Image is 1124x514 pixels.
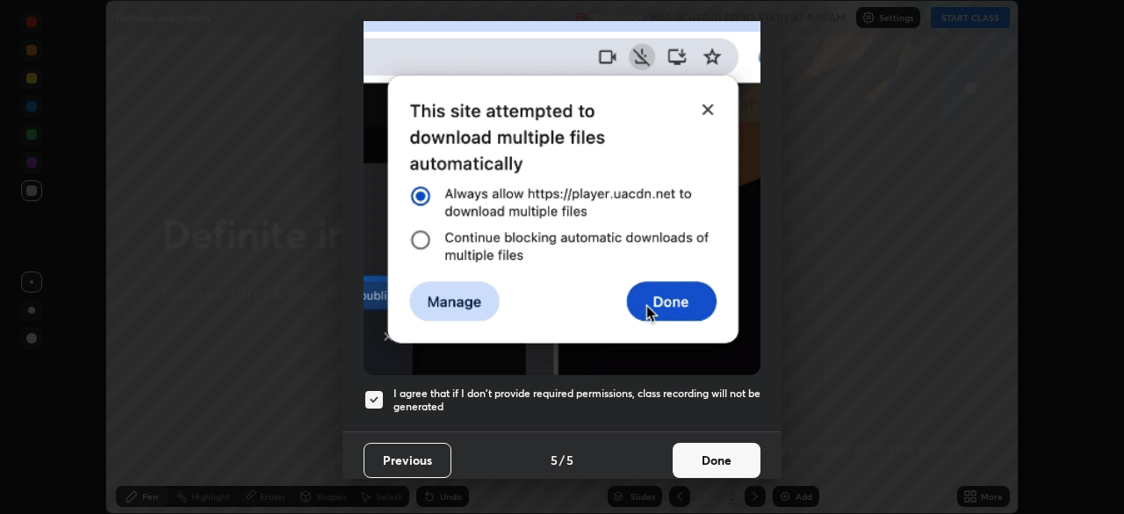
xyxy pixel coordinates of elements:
h4: / [559,451,565,469]
h4: 5 [566,451,573,469]
button: Done [673,443,760,478]
button: Previous [364,443,451,478]
h4: 5 [551,451,558,469]
h5: I agree that if I don't provide required permissions, class recording will not be generated [393,387,760,414]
